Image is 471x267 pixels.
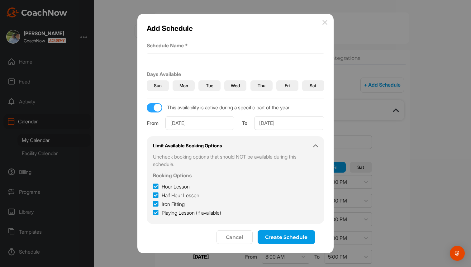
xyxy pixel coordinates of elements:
button: Mon [173,80,195,91]
span: Sun [154,82,162,89]
button: Sun [147,80,169,91]
span: Fri [285,82,290,89]
button: Create Schedule [258,230,315,244]
label: Iron Fitting [153,200,185,208]
label: Schedule Name * [147,42,324,49]
label: Playing Lesson (if available) [153,209,221,217]
p: Uncheck booking options that should NOT be available during this schedule. [153,153,318,168]
div: Open Intercom Messenger [450,246,465,261]
label: Hour Lesson [153,183,190,190]
button: Thu [250,80,273,91]
button: Cancel [216,230,253,244]
button: Wed [224,80,246,91]
span: This availability is active during a specific part of the year [167,104,289,111]
button: Tue [198,80,221,91]
div: To [242,119,247,127]
h2: Add Schedule [147,23,193,34]
span: Sat [310,82,316,89]
span: Tue [206,82,213,89]
span: Mon [179,82,188,89]
p: Booking Options [153,172,318,179]
span: Wed [231,82,240,89]
label: Half Hour Lesson [153,192,199,199]
img: info [322,20,327,25]
div: From [147,119,159,127]
button: Sat [302,80,324,91]
span: Thu [258,82,265,89]
h2: Limit Available Booking Options [153,142,222,150]
button: Fri [276,80,298,91]
label: Days Available [147,71,181,77]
